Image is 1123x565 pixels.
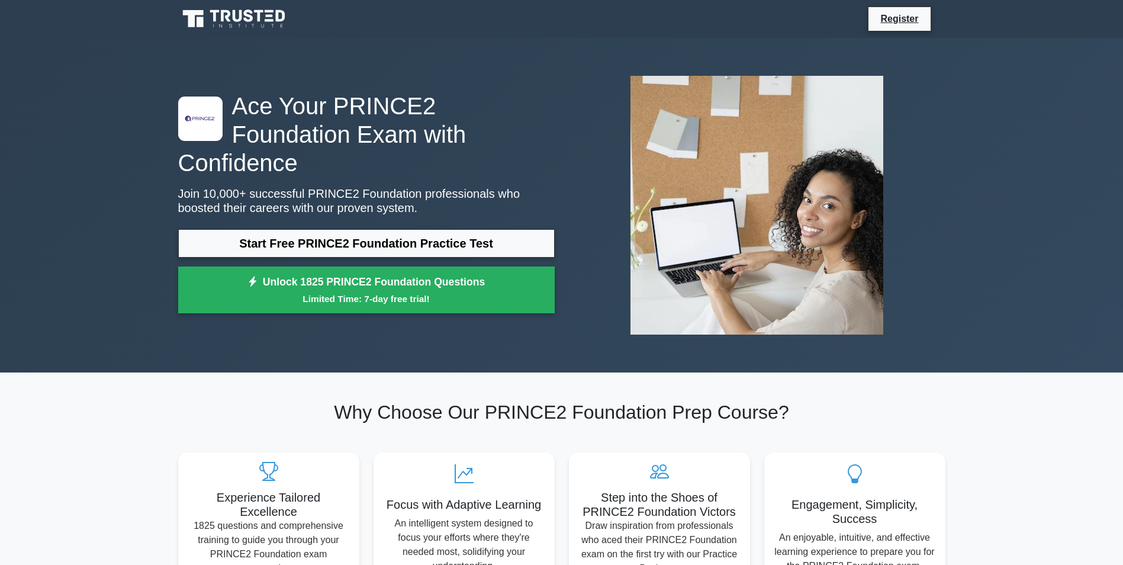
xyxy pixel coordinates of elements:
[383,497,545,512] h5: Focus with Adaptive Learning
[774,497,936,526] h5: Engagement, Simplicity, Success
[188,490,350,519] h5: Experience Tailored Excellence
[578,490,741,519] h5: Step into the Shoes of PRINCE2 Foundation Victors
[178,229,555,258] a: Start Free PRINCE2 Foundation Practice Test
[178,187,555,215] p: Join 10,000+ successful PRINCE2 Foundation professionals who boosted their careers with our prove...
[178,401,945,423] h2: Why Choose Our PRINCE2 Foundation Prep Course?
[193,292,540,306] small: Limited Time: 7-day free trial!
[178,267,555,314] a: Unlock 1825 PRINCE2 Foundation QuestionsLimited Time: 7-day free trial!
[178,92,555,177] h1: Ace Your PRINCE2 Foundation Exam with Confidence
[873,11,925,26] a: Register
